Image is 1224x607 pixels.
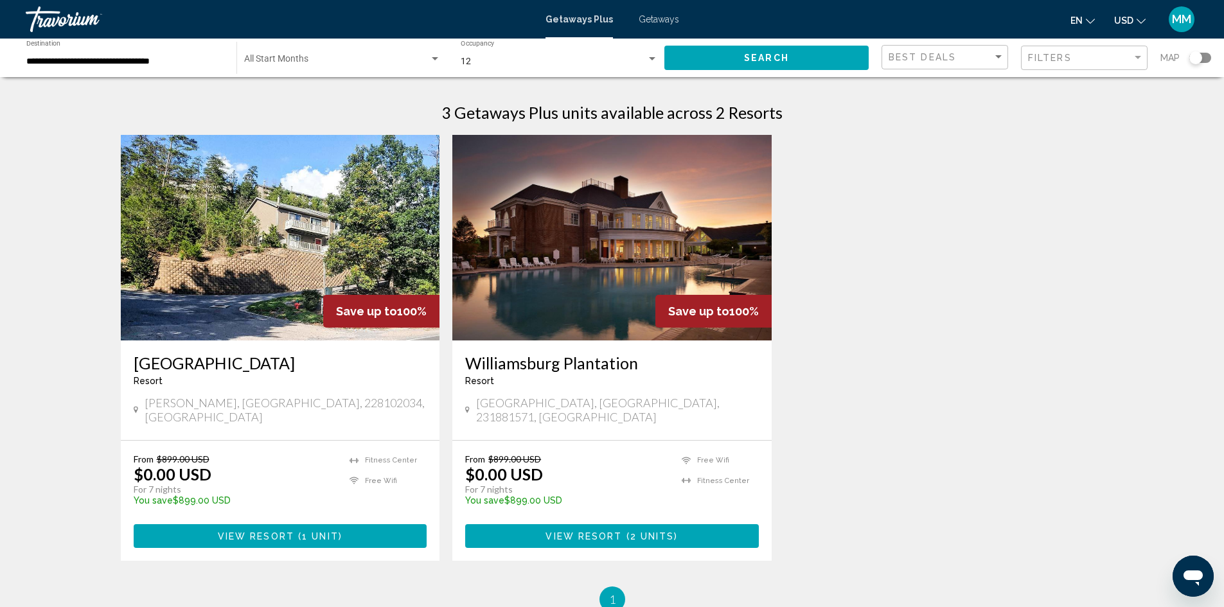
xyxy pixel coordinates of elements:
[1070,11,1095,30] button: Change language
[465,464,543,484] p: $0.00 USD
[1172,13,1191,26] span: MM
[545,531,622,541] span: View Resort
[488,453,541,464] span: $899.00 USD
[134,376,163,386] span: Resort
[697,456,729,464] span: Free Wifi
[323,295,439,328] div: 100%
[889,52,956,62] span: Best Deals
[889,52,1004,63] mat-select: Sort by
[697,477,749,485] span: Fitness Center
[1165,6,1198,33] button: User Menu
[1114,15,1133,26] span: USD
[465,376,494,386] span: Resort
[465,484,669,495] p: For 7 nights
[302,531,339,541] span: 1 unit
[465,524,759,548] button: View Resort(2 units)
[134,464,211,484] p: $0.00 USD
[365,477,397,485] span: Free Wifi
[1114,11,1146,30] button: Change currency
[218,531,294,541] span: View Resort
[545,14,613,24] a: Getaways Plus
[441,103,783,122] h1: 3 Getaways Plus units available across 2 Resorts
[1070,15,1083,26] span: en
[639,14,679,24] a: Getaways
[134,353,427,373] a: [GEOGRAPHIC_DATA]
[294,531,342,541] span: ( )
[465,453,485,464] span: From
[1173,556,1214,597] iframe: Button to launch messaging window
[157,453,209,464] span: $899.00 USD
[668,304,729,318] span: Save up to
[134,484,337,495] p: For 7 nights
[134,453,154,464] span: From
[336,304,397,318] span: Save up to
[465,495,504,506] span: You save
[1021,45,1148,71] button: Filter
[476,396,759,424] span: [GEOGRAPHIC_DATA], [GEOGRAPHIC_DATA], 231881571, [GEOGRAPHIC_DATA]
[134,495,173,506] span: You save
[609,592,616,606] span: 1
[465,353,759,373] a: Williamsburg Plantation
[664,46,869,69] button: Search
[365,456,417,464] span: Fitness Center
[1028,53,1072,63] span: Filters
[461,56,471,66] span: 12
[623,531,679,541] span: ( )
[452,135,772,340] img: ii_wlm1.jpg
[145,396,427,424] span: [PERSON_NAME], [GEOGRAPHIC_DATA], 228102034, [GEOGRAPHIC_DATA]
[744,53,789,64] span: Search
[465,495,669,506] p: $899.00 USD
[26,6,533,32] a: Travorium
[1160,49,1180,67] span: Map
[121,135,440,340] img: ii_crk1.jpg
[630,531,675,541] span: 2 units
[655,295,772,328] div: 100%
[134,524,427,548] button: View Resort(1 unit)
[134,495,337,506] p: $899.00 USD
